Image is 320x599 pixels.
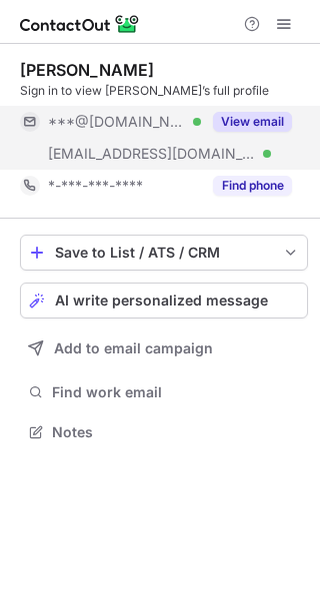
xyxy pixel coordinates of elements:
[55,245,273,261] div: Save to List / ATS / CRM
[20,418,308,446] button: Notes
[48,113,186,131] span: ***@[DOMAIN_NAME]
[20,12,140,36] img: ContactOut v5.3.10
[20,82,308,100] div: Sign in to view [PERSON_NAME]’s full profile
[20,235,308,271] button: save-profile-one-click
[20,283,308,318] button: AI write personalized message
[213,112,292,132] button: Reveal Button
[213,176,292,196] button: Reveal Button
[52,383,300,401] span: Find work email
[55,293,268,308] span: AI write personalized message
[48,145,256,163] span: [EMAIL_ADDRESS][DOMAIN_NAME]
[20,330,308,366] button: Add to email campaign
[20,378,308,406] button: Find work email
[54,340,213,356] span: Add to email campaign
[20,60,154,80] div: [PERSON_NAME]
[52,423,300,441] span: Notes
